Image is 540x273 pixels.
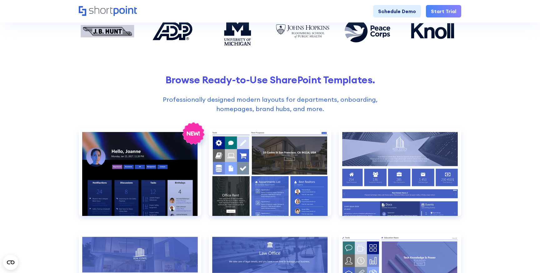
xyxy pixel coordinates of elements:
[79,129,201,226] a: Communication
[426,5,461,17] a: Start Trial
[147,95,393,114] p: Professionally designed modern layouts for departments, onboarding, homepages, brand hubs, and more.
[79,6,137,17] a: Home
[3,255,18,270] button: Open CMP widget
[509,243,540,273] iframe: Chat Widget
[79,74,461,85] h2: Browse Ready-to-Use SharePoint Templates.
[209,129,331,226] a: Documents 1
[339,129,461,226] a: Documents 2
[373,5,421,17] a: Schedule Demo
